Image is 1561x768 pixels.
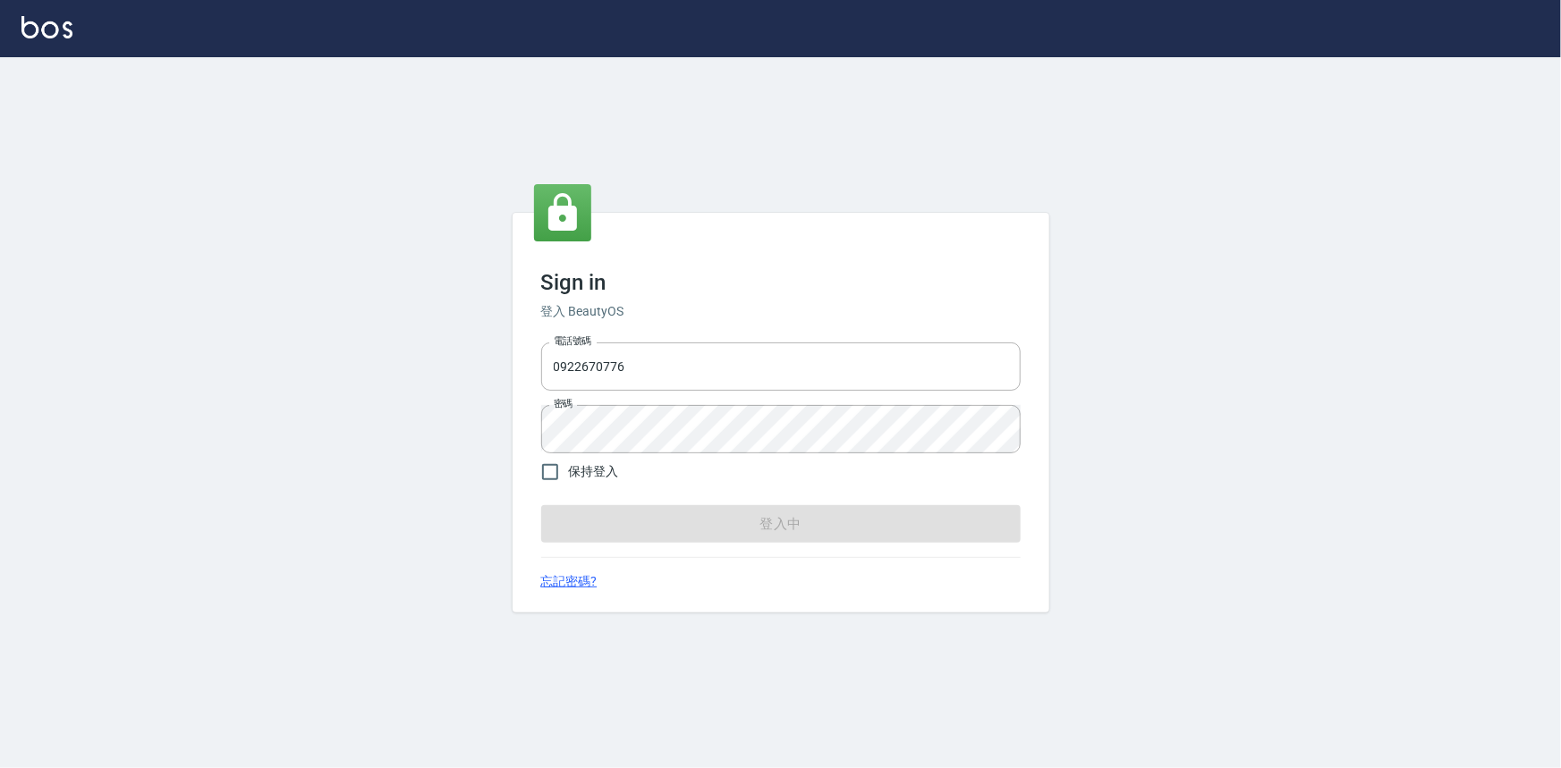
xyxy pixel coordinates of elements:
[541,270,1021,295] h3: Sign in
[569,462,619,481] span: 保持登入
[554,334,591,348] label: 電話號碼
[554,397,573,410] label: 密碼
[21,16,72,38] img: Logo
[541,302,1021,321] h6: 登入 BeautyOS
[541,572,598,591] a: 忘記密碼?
